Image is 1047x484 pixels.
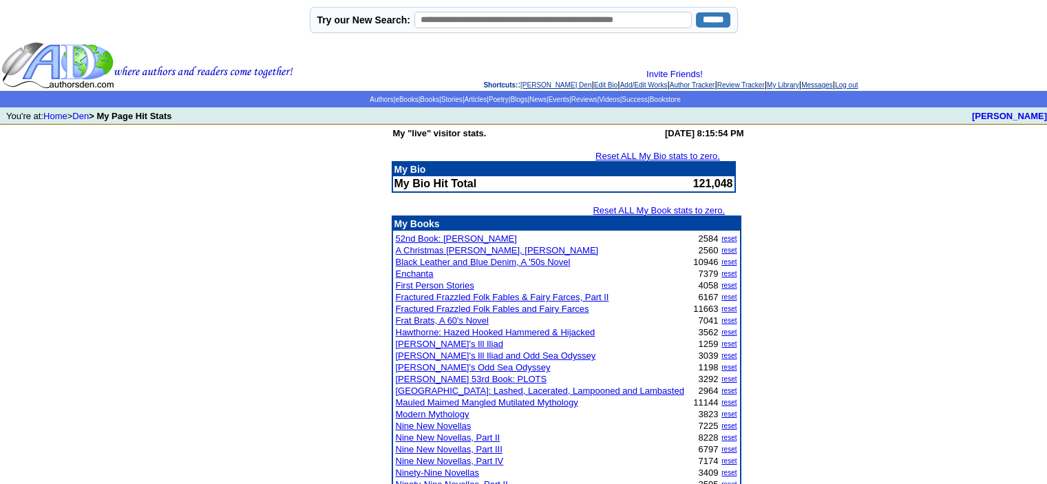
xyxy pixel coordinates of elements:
[699,421,719,431] font: 7225
[396,304,589,314] a: Fractured Frazzled Folk Fables and Fairy Farces
[693,397,718,408] font: 11144
[464,96,487,103] a: Articles
[699,386,719,396] font: 2964
[549,96,570,103] a: Events
[699,444,719,454] font: 6797
[396,467,479,478] a: Ninety-Nine Novellas
[396,421,472,431] a: Nine New Novellas
[693,257,718,267] font: 10946
[595,151,720,161] a: Reset ALL My Bio stats to zero.
[396,444,503,454] a: Nine New Novellas, Part III
[699,350,719,361] font: 3039
[396,315,489,326] a: Frat Brats, A 60's Novel
[370,96,393,103] a: Authors
[510,96,527,103] a: Blogs
[396,374,547,384] a: [PERSON_NAME] 53rd Book: PLOTS
[396,350,596,361] a: [PERSON_NAME]'s Ill Iliad and Odd Sea Odyssey
[396,245,599,255] a: A Christmas [PERSON_NAME], [PERSON_NAME]
[396,409,469,419] a: Modern Mythology
[835,81,858,89] a: Log out
[396,233,517,244] a: 52nd Book: [PERSON_NAME]
[721,445,737,453] a: reset
[396,397,578,408] a: Mauled Maimed Mangled Mutilated Mythology
[396,257,571,267] a: Black Leather and Blue Denim, A '50s Novel
[594,81,617,89] a: Edit Bio
[693,178,733,189] font: 121,048
[721,469,737,476] a: reset
[721,399,737,406] a: reset
[520,81,591,89] a: [PERSON_NAME] Den
[394,178,477,189] b: My Bio Hit Total
[396,386,684,396] a: [GEOGRAPHIC_DATA]: Lashed, Lacerated, Lampooned and Lambasted
[393,128,487,138] b: My "live" visitor stats.
[396,280,474,291] a: First Person Stories
[721,410,737,418] a: reset
[394,164,733,175] p: My Bio
[972,111,1047,121] a: [PERSON_NAME]
[699,432,719,443] font: 8228
[296,69,1046,90] div: : | | | | | | |
[571,96,597,103] a: Reviews
[650,96,681,103] a: Bookstore
[699,245,719,255] font: 2560
[721,352,737,359] a: reset
[646,69,703,79] a: Invite Friends!
[72,111,89,121] a: Den
[529,96,547,103] a: News
[396,292,609,302] a: Fractured Frazzled Folk Fables & Fairy Farces, Part II
[620,81,668,89] a: Add/Edit Works
[396,432,500,443] a: Nine New Novellas, Part II
[699,233,719,244] font: 2584
[721,434,737,441] a: reset
[396,339,503,349] a: [PERSON_NAME]'s Ill Iliad
[396,456,504,466] a: Nine New Novellas, Part IV
[441,96,463,103] a: Stories
[699,327,719,337] font: 3562
[489,96,509,103] a: Poetry
[699,362,719,372] font: 1198
[721,235,737,242] a: reset
[483,81,518,89] span: Shortcuts:
[622,96,648,103] a: Success
[396,327,595,337] a: Hawthorne: Hazed Hooked Hammered & Hijacked
[394,218,739,229] p: My Books
[721,457,737,465] a: reset
[721,387,737,394] a: reset
[599,96,620,103] a: Videos
[721,258,737,266] a: reset
[396,269,434,279] a: Enchanta
[721,422,737,430] a: reset
[699,374,719,384] font: 3292
[721,375,737,383] a: reset
[699,315,719,326] font: 7041
[721,305,737,313] a: reset
[395,96,418,103] a: eBooks
[801,81,833,89] a: Messages
[89,111,171,121] b: > My Page Hit Stats
[721,317,737,324] a: reset
[670,81,715,89] a: Author Tracker
[396,362,551,372] a: [PERSON_NAME]'s Odd Sea Odyssey
[699,269,719,279] font: 7379
[1,41,293,90] img: header_logo2.gif
[721,328,737,336] a: reset
[699,456,719,466] font: 7174
[665,128,744,138] b: [DATE] 8:15:54 PM
[699,409,719,419] font: 3823
[693,304,718,314] font: 11663
[699,467,719,478] font: 3409
[43,111,67,121] a: Home
[699,339,719,349] font: 1259
[721,340,737,348] a: reset
[721,293,737,301] a: reset
[699,280,719,291] font: 4058
[593,205,725,215] a: Reset ALL My Book stats to zero.
[699,292,719,302] font: 6167
[767,81,799,89] a: My Library
[717,81,765,89] a: Review Tracker
[317,14,410,25] label: Try our New Search:
[6,111,171,121] font: You're at: >
[721,364,737,371] a: reset
[420,96,439,103] a: Books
